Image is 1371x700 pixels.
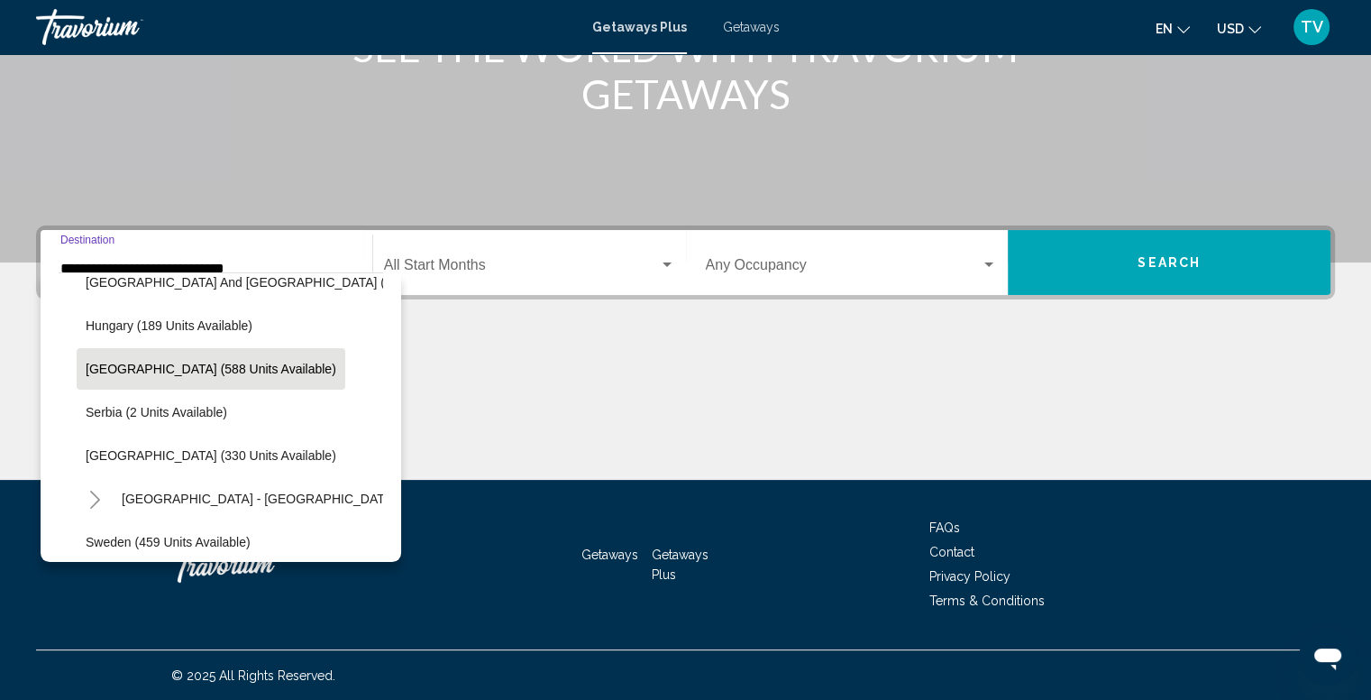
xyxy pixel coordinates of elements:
[77,391,236,433] button: Serbia (2 units available)
[113,478,516,520] button: [GEOGRAPHIC_DATA] - [GEOGRAPHIC_DATA] (73 units available)
[86,448,336,463] span: [GEOGRAPHIC_DATA] (330 units available)
[86,275,489,290] span: [GEOGRAPHIC_DATA] and [GEOGRAPHIC_DATA] (10 units available)
[1301,18,1323,36] span: TV
[1217,15,1261,41] button: Change currency
[1156,15,1190,41] button: Change language
[122,492,507,506] span: [GEOGRAPHIC_DATA] - [GEOGRAPHIC_DATA] (73 units available)
[1138,256,1201,271] span: Search
[86,535,251,549] span: Sweden (459 units available)
[929,520,960,535] a: FAQs
[1288,8,1335,46] button: User Menu
[929,569,1010,584] a: Privacy Policy
[36,9,574,45] a: Travorium
[77,435,345,476] button: [GEOGRAPHIC_DATA] (330 units available)
[592,20,687,34] a: Getaways Plus
[348,23,1024,117] h1: SEE THE WORLD WITH TRAVORIUM GETAWAYS
[77,481,113,517] button: Toggle Spain - Canary Islands (73 units available)
[77,305,261,346] button: Hungary (189 units available)
[86,362,336,376] span: [GEOGRAPHIC_DATA] (588 units available)
[77,348,345,390] button: [GEOGRAPHIC_DATA] (588 units available)
[86,318,252,333] span: Hungary (189 units available)
[581,548,638,562] a: Getaways
[929,545,974,559] a: Contact
[1156,22,1173,36] span: en
[171,668,335,683] span: © 2025 All Rights Reserved.
[1217,22,1244,36] span: USD
[652,548,708,582] a: Getaways Plus
[171,538,352,592] a: Travorium
[77,521,260,563] button: Sweden (459 units available)
[723,20,780,34] a: Getaways
[77,262,498,303] button: [GEOGRAPHIC_DATA] and [GEOGRAPHIC_DATA] (10 units available)
[1299,628,1357,686] iframe: Bouton de lancement de la fenêtre de messagerie
[41,230,1330,295] div: Search widget
[1008,230,1330,295] button: Search
[86,405,227,419] span: Serbia (2 units available)
[929,594,1045,608] a: Terms & Conditions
